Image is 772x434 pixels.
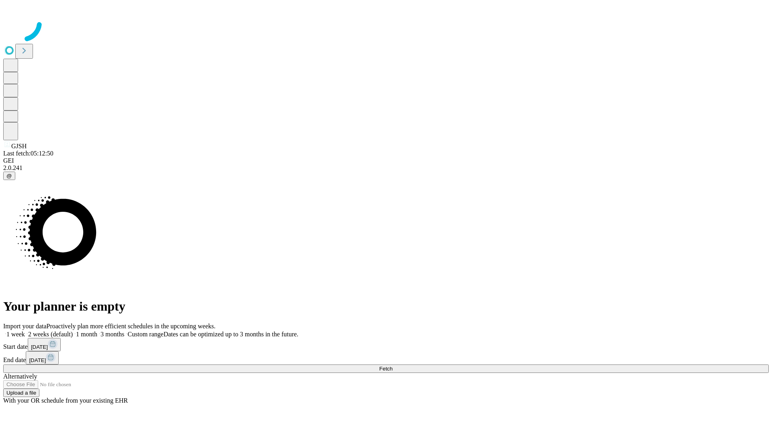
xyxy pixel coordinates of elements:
[379,366,392,372] span: Fetch
[3,150,53,157] span: Last fetch: 05:12:50
[3,323,47,330] span: Import your data
[3,157,769,164] div: GEI
[101,331,124,338] span: 3 months
[31,344,48,350] span: [DATE]
[3,299,769,314] h1: Your planner is empty
[3,397,128,404] span: With your OR schedule from your existing EHR
[29,357,46,363] span: [DATE]
[3,172,15,180] button: @
[3,351,769,364] div: End date
[3,364,769,373] button: Fetch
[28,338,61,351] button: [DATE]
[6,331,25,338] span: 1 week
[47,323,216,330] span: Proactively plan more efficient schedules in the upcoming weeks.
[11,143,27,149] span: GJSH
[6,173,12,179] span: @
[164,331,298,338] span: Dates can be optimized up to 3 months in the future.
[26,351,59,364] button: [DATE]
[127,331,163,338] span: Custom range
[3,373,37,380] span: Alternatively
[76,331,97,338] span: 1 month
[3,338,769,351] div: Start date
[3,164,769,172] div: 2.0.241
[3,389,39,397] button: Upload a file
[28,331,73,338] span: 2 weeks (default)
